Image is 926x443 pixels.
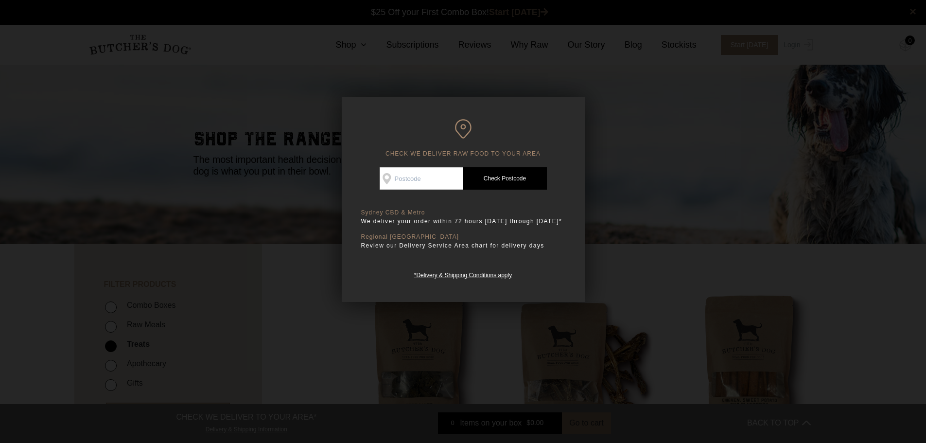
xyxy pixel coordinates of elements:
input: Postcode [380,167,463,190]
p: We deliver your order within 72 hours [DATE] through [DATE]* [361,216,565,226]
a: Check Postcode [463,167,547,190]
h6: CHECK WE DELIVER RAW FOOD TO YOUR AREA [361,119,565,158]
p: Sydney CBD & Metro [361,209,565,216]
p: Review our Delivery Service Area chart for delivery days [361,241,565,250]
a: *Delivery & Shipping Conditions apply [414,269,512,279]
p: Regional [GEOGRAPHIC_DATA] [361,233,565,241]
